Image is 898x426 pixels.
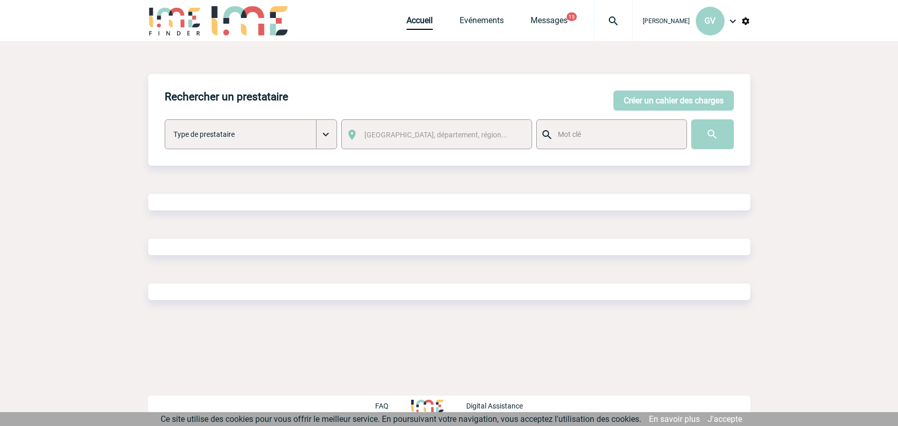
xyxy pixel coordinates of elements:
[691,119,734,149] input: Submit
[466,402,523,410] p: Digital Assistance
[375,400,411,410] a: FAQ
[567,12,577,21] button: 15
[407,15,433,30] a: Accueil
[531,15,568,30] a: Messages
[165,91,288,103] h4: Rechercher un prestataire
[375,402,389,410] p: FAQ
[411,400,443,412] img: http://www.idealmeetingsevents.fr/
[460,15,504,30] a: Evénements
[643,17,690,25] span: [PERSON_NAME]
[148,6,202,35] img: IME-Finder
[161,414,641,424] span: Ce site utilise des cookies pour vous offrir le meilleur service. En poursuivant votre navigation...
[708,414,742,424] a: J'accepte
[364,131,507,139] span: [GEOGRAPHIC_DATA], département, région...
[649,414,700,424] a: En savoir plus
[555,128,677,141] input: Mot clé
[705,16,715,26] span: GV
